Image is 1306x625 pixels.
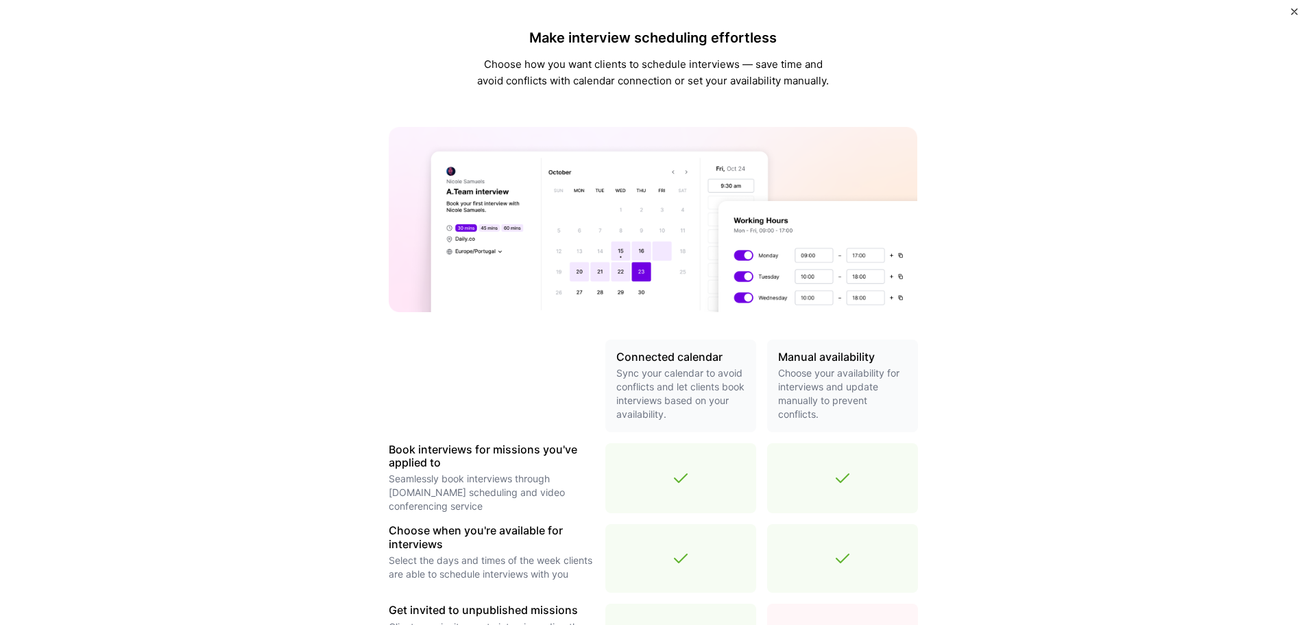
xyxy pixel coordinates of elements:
[616,366,745,421] p: Sync your calendar to avoid conflicts and let clients book interviews based on your availability.
[389,524,594,550] h3: Choose when you're available for interviews
[778,366,907,421] p: Choose your availability for interviews and update manually to prevent conflicts.
[389,554,594,581] p: Select the days and times of the week clients are able to schedule interviews with you
[475,56,832,89] p: Choose how you want clients to schedule interviews — save time and avoid conflicts with calendar ...
[389,604,594,617] h3: Get invited to unpublished missions
[389,127,918,312] img: A.Team calendar banner
[616,351,745,364] h3: Connected calendar
[1291,8,1298,23] button: Close
[389,472,594,513] p: Seamlessly book interviews through [DOMAIN_NAME] scheduling and video conferencing service
[389,443,594,469] h3: Book interviews for missions you've applied to
[475,30,832,46] h4: Make interview scheduling effortless
[778,351,907,364] h3: Manual availability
